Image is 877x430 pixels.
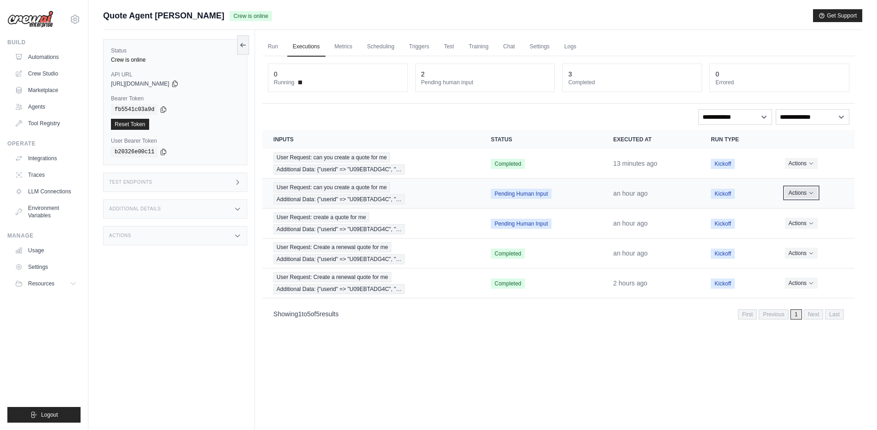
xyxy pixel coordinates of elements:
[28,280,54,287] span: Resources
[785,158,818,169] button: Actions for execution
[421,79,549,86] dt: Pending human input
[11,243,81,258] a: Usage
[11,168,81,182] a: Traces
[613,250,648,257] time: September 13, 2025 at 20:06 PDT
[7,232,81,239] div: Manage
[262,130,855,325] section: Crew executions table
[273,152,469,174] a: View execution details for User Request
[711,159,735,169] span: Kickoff
[262,130,480,149] th: Inputs
[11,260,81,274] a: Settings
[559,37,582,57] a: Logs
[7,140,81,147] div: Operate
[329,37,358,57] a: Metrics
[11,116,81,131] a: Tool Registry
[480,130,602,149] th: Status
[7,11,53,28] img: Logo
[103,9,224,22] span: Quote Agent [PERSON_NAME]
[11,184,81,199] a: LLM Connections
[111,95,239,102] label: Bearer Token
[111,71,239,78] label: API URL
[491,249,525,259] span: Completed
[111,146,158,157] code: b20326e00c11
[361,37,400,57] a: Scheduling
[273,212,469,234] a: View execution details for User Request
[785,218,818,229] button: Actions for execution
[111,137,239,145] label: User Bearer Token
[273,212,369,222] span: User Request: create a quote for me
[41,411,58,418] span: Logout
[273,182,469,204] a: View execution details for User Request
[109,233,131,238] h3: Actions
[307,310,311,318] span: 5
[274,79,295,86] span: Running
[711,249,735,259] span: Kickoff
[274,70,278,79] div: 0
[230,11,272,21] span: Crew is online
[109,180,152,185] h3: Test Endpoints
[491,159,525,169] span: Completed
[785,248,818,259] button: Actions for execution
[273,242,391,252] span: User Request: Create a renewal quote for me
[491,189,552,199] span: Pending Human Input
[11,83,81,98] a: Marketplace
[785,187,818,198] button: Actions for execution
[804,309,824,320] span: Next
[711,219,735,229] span: Kickoff
[11,201,81,223] a: Environment Variables
[759,309,789,320] span: Previous
[111,56,239,64] div: Crew is online
[568,79,696,86] dt: Completed
[438,37,459,57] a: Test
[613,279,647,287] time: September 13, 2025 at 19:37 PDT
[316,310,319,318] span: 5
[831,386,877,430] iframe: Chat Widget
[11,50,81,64] a: Automations
[738,309,844,320] nav: Pagination
[262,37,284,57] a: Run
[109,206,161,212] h3: Additional Details
[491,279,525,289] span: Completed
[298,310,302,318] span: 1
[111,119,149,130] a: Reset Token
[404,37,435,57] a: Triggers
[273,194,405,204] span: Additional Data: {"userid" => "U09EBTADG4C", "…
[463,37,494,57] a: Training
[273,224,405,234] span: Additional Data: {"userid" => "U09EBTADG4C", "…
[111,47,239,54] label: Status
[273,309,339,319] p: Showing to of results
[273,284,405,294] span: Additional Data: {"userid" => "U09EBTADG4C", "…
[785,278,818,289] button: Actions for execution
[11,276,81,291] button: Resources
[491,219,552,229] span: Pending Human Input
[273,242,469,264] a: View execution details for User Request
[273,254,405,264] span: Additional Data: {"userid" => "U09EBTADG4C", "…
[700,130,773,149] th: Run Type
[262,302,855,325] nav: Pagination
[790,309,802,320] span: 1
[715,79,843,86] dt: Errored
[7,39,81,46] div: Build
[498,37,520,57] a: Chat
[711,189,735,199] span: Kickoff
[711,279,735,289] span: Kickoff
[7,407,81,423] button: Logout
[715,70,719,79] div: 0
[524,37,555,57] a: Settings
[111,104,158,115] code: fb5541c03a9d
[273,272,391,282] span: User Request: Create a renewal quote for me
[273,182,390,192] span: User Request: can you create a quote for me
[273,164,405,174] span: Additional Data: {"userid" => "U09EBTADG4C", "…
[813,9,862,22] button: Get Support
[568,70,572,79] div: 3
[421,70,425,79] div: 2
[273,152,390,163] span: User Request: can you create a quote for me
[11,66,81,81] a: Crew Studio
[825,309,844,320] span: Last
[11,151,81,166] a: Integrations
[613,190,648,197] time: September 13, 2025 at 20:16 PDT
[287,37,325,57] a: Executions
[613,220,648,227] time: September 13, 2025 at 20:11 PDT
[111,80,169,87] span: [URL][DOMAIN_NAME]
